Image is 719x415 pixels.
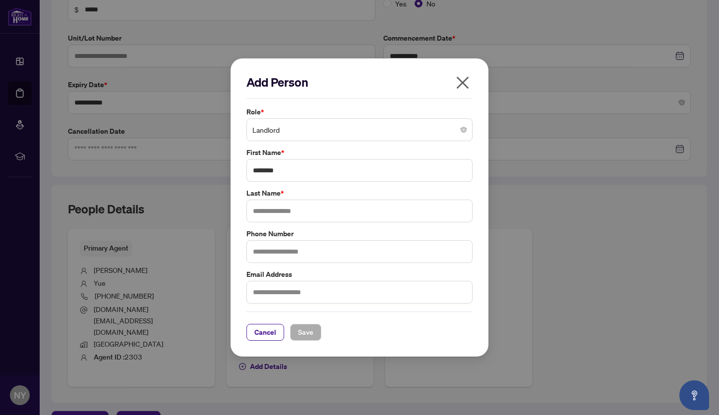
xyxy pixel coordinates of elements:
span: close-circle [461,127,467,133]
label: First Name [246,147,473,158]
label: Email Address [246,269,473,280]
h2: Add Person [246,74,473,90]
label: Last Name [246,188,473,199]
span: close [455,75,471,91]
span: Cancel [254,324,276,340]
button: Cancel [246,324,284,341]
button: Open asap [679,380,709,410]
label: Role [246,106,473,117]
span: Landlord [252,120,467,139]
label: Phone Number [246,228,473,239]
button: Save [290,324,321,341]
